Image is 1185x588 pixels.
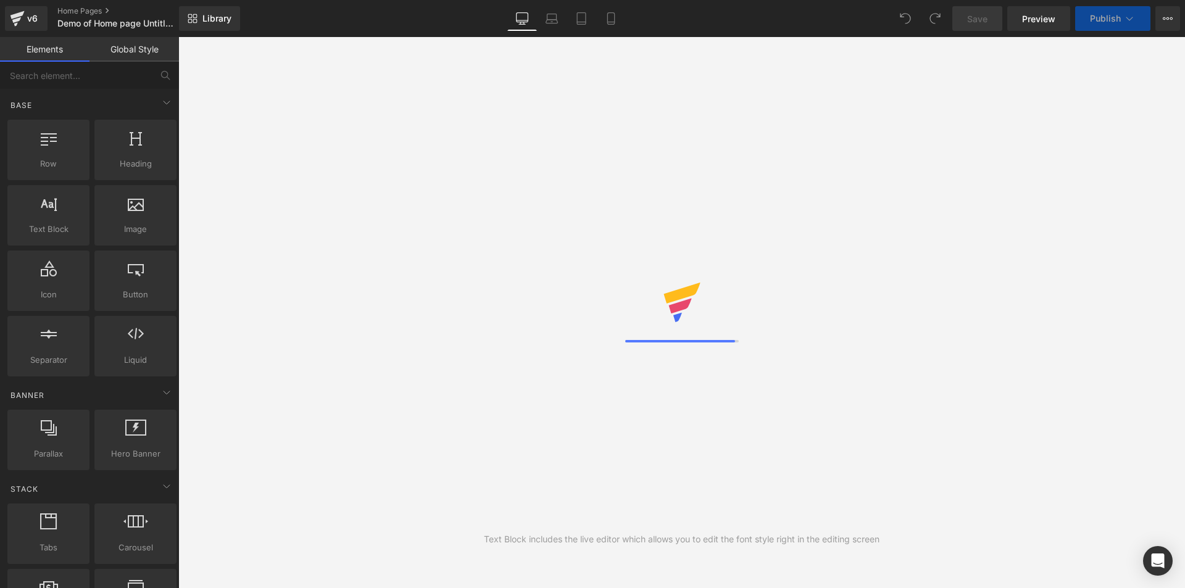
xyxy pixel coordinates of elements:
span: Library [202,13,231,24]
a: Desktop [507,6,537,31]
span: Stack [9,483,39,495]
span: Row [11,157,86,170]
span: Carousel [98,541,173,554]
span: Button [98,288,173,301]
span: Separator [11,354,86,366]
span: Parallax [11,447,86,460]
span: Text Block [11,223,86,236]
div: Open Intercom Messenger [1143,546,1173,576]
a: Laptop [537,6,567,31]
div: Text Block includes the live editor which allows you to edit the font style right in the editing ... [484,532,879,546]
button: Undo [893,6,918,31]
button: More [1155,6,1180,31]
span: Hero Banner [98,447,173,460]
button: Publish [1075,6,1150,31]
span: Banner [9,389,46,401]
a: Tablet [567,6,596,31]
a: Mobile [596,6,626,31]
span: Tabs [11,541,86,554]
a: Home Pages [57,6,199,16]
a: New Library [179,6,240,31]
span: Icon [11,288,86,301]
span: Demo of Home page Untitled - [DATE] 17:11:29 [57,19,176,28]
button: Redo [923,6,947,31]
a: Global Style [89,37,179,62]
span: Base [9,99,33,111]
span: Preview [1022,12,1055,25]
span: Image [98,223,173,236]
span: Liquid [98,354,173,366]
div: v6 [25,10,40,27]
span: Publish [1090,14,1121,23]
span: Heading [98,157,173,170]
a: Preview [1007,6,1070,31]
a: v6 [5,6,48,31]
span: Save [967,12,987,25]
